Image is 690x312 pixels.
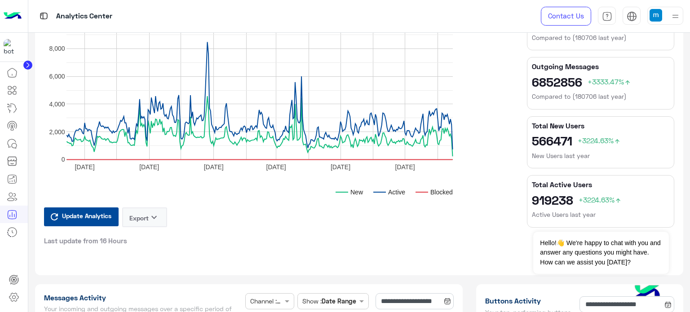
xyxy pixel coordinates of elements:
text: 4,000 [49,100,65,107]
span: Update Analytics [60,210,114,222]
img: tab [38,10,49,22]
img: profile [670,11,681,22]
span: +3224.63% [578,136,621,145]
span: +3333.47% [588,77,631,86]
text: [DATE] [395,163,415,170]
img: tab [602,11,612,22]
a: tab [598,7,616,26]
text: [DATE] [139,163,159,170]
h6: New Users last year [532,151,669,160]
h5: Outgoing Messages [532,62,669,71]
text: [DATE] [203,163,223,170]
h1: Messages Activity [44,293,242,302]
span: Last update from 16 Hours [44,236,127,245]
text: Active [388,188,405,195]
h5: Total New Users [532,121,669,130]
span: Hello!👋 We're happy to chat with you and answer any questions you might have. How can we assist y... [533,232,668,274]
a: Contact Us [541,7,591,26]
button: Update Analytics [44,207,119,226]
i: keyboard_arrow_down [149,212,159,223]
h1: Buttons Activity [485,296,576,305]
h5: Total Active Users [532,180,669,189]
h6: Compared to (180706 last year) [532,33,669,42]
text: [DATE] [266,163,286,170]
h6: Compared to (180706 last year) [532,92,669,101]
img: Logo [4,7,22,26]
text: [DATE] [75,163,94,170]
text: 8,000 [49,45,65,52]
h2: 6852856 [532,75,669,89]
button: Exportkeyboard_arrow_down [122,207,167,227]
img: tab [627,11,637,22]
text: 6,000 [49,73,65,80]
img: userImage [650,9,662,22]
p: Analytics Center [56,10,112,22]
text: [DATE] [330,163,350,170]
h2: 566471 [532,133,669,148]
text: Blocked [430,188,453,195]
img: 1403182699927242 [4,39,20,55]
text: 0 [61,156,65,163]
img: hulul-logo.png [632,276,663,308]
text: 2,000 [49,128,65,135]
h2: 919238 [532,193,669,207]
h6: Active Users last year [532,210,669,219]
span: +3224.63% [579,195,622,204]
text: New [350,188,363,195]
